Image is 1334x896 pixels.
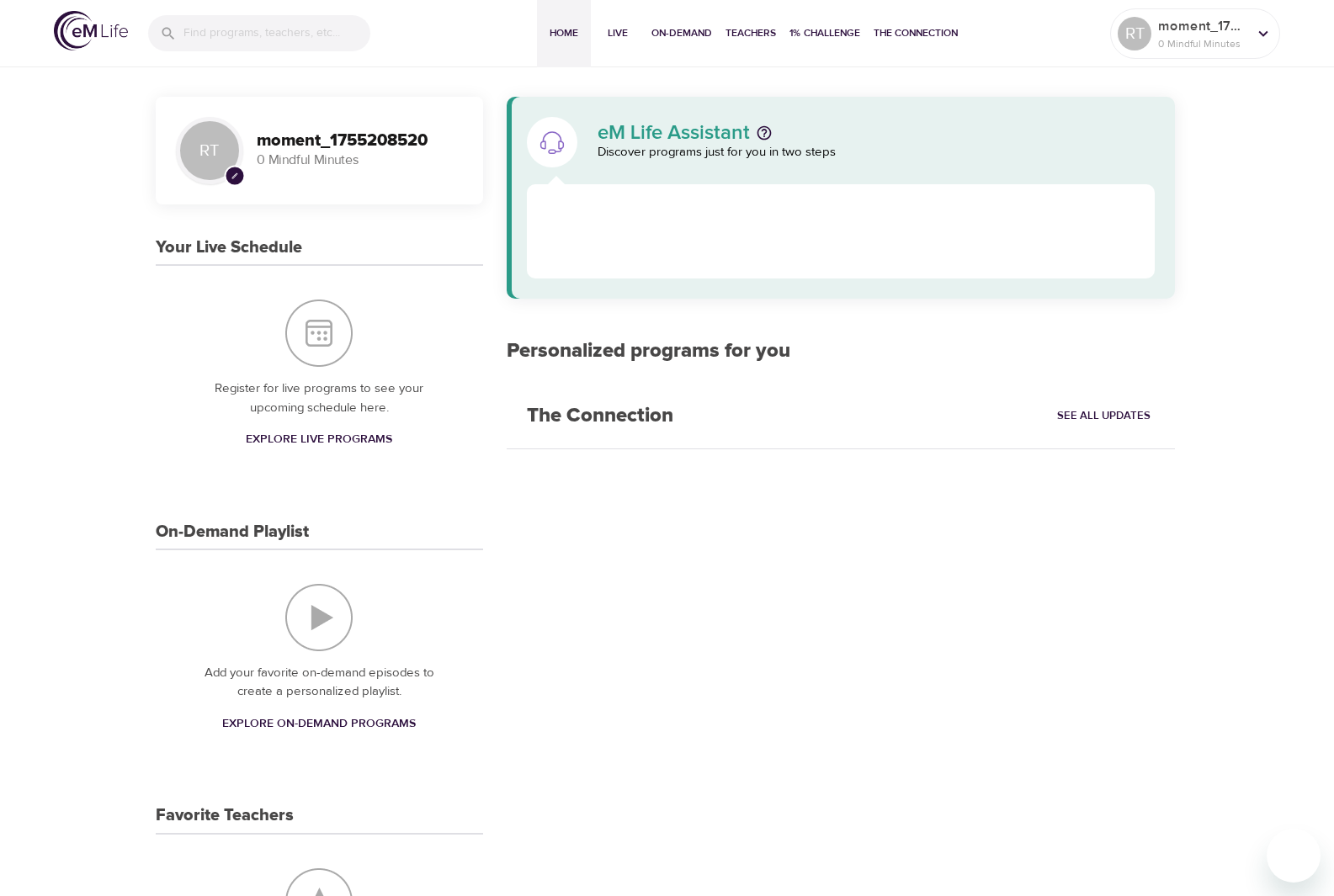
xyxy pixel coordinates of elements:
h3: Your Live Schedule [156,238,302,257]
a: Explore On-Demand Programs [215,708,423,740]
span: Explore On-Demand Programs [222,713,416,734]
p: 0 Mindful Minutes [257,151,463,170]
span: Home [544,24,584,42]
img: eM Life Assistant [539,129,566,156]
img: logo [54,11,128,50]
h3: Favorite Teachers [156,806,294,825]
p: Discover programs just for you in two steps [598,143,1156,162]
span: See All Updates [1057,406,1151,426]
span: On-Demand [651,24,712,42]
iframe: Button to launch messaging window [1267,829,1321,883]
input: Find programs, teachers, etc... [183,15,370,51]
span: Explore Live Programs [246,429,392,450]
a: Explore Live Programs [239,424,399,455]
img: Your Live Schedule [285,300,353,367]
img: On-Demand Playlist [285,584,353,651]
h3: moment_1755208520 [257,131,463,151]
h3: On-Demand Playlist [156,522,309,542]
p: Add your favorite on-demand episodes to create a personalized playlist. [189,664,449,702]
p: 0 Mindful Minutes [1158,36,1247,51]
h2: Personalized programs for you [507,339,1176,363]
p: eM Life Assistant [598,123,750,143]
span: The Connection [874,24,958,42]
span: Live [598,24,638,42]
a: See All Updates [1053,403,1155,429]
span: 1% Challenge [789,24,860,42]
p: moment_1755208520 [1158,16,1247,36]
h2: The Connection [507,384,694,448]
div: RT [1118,17,1151,50]
span: Teachers [725,24,776,42]
div: RT [176,117,243,184]
p: Register for live programs to see your upcoming schedule here. [189,379,449,417]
